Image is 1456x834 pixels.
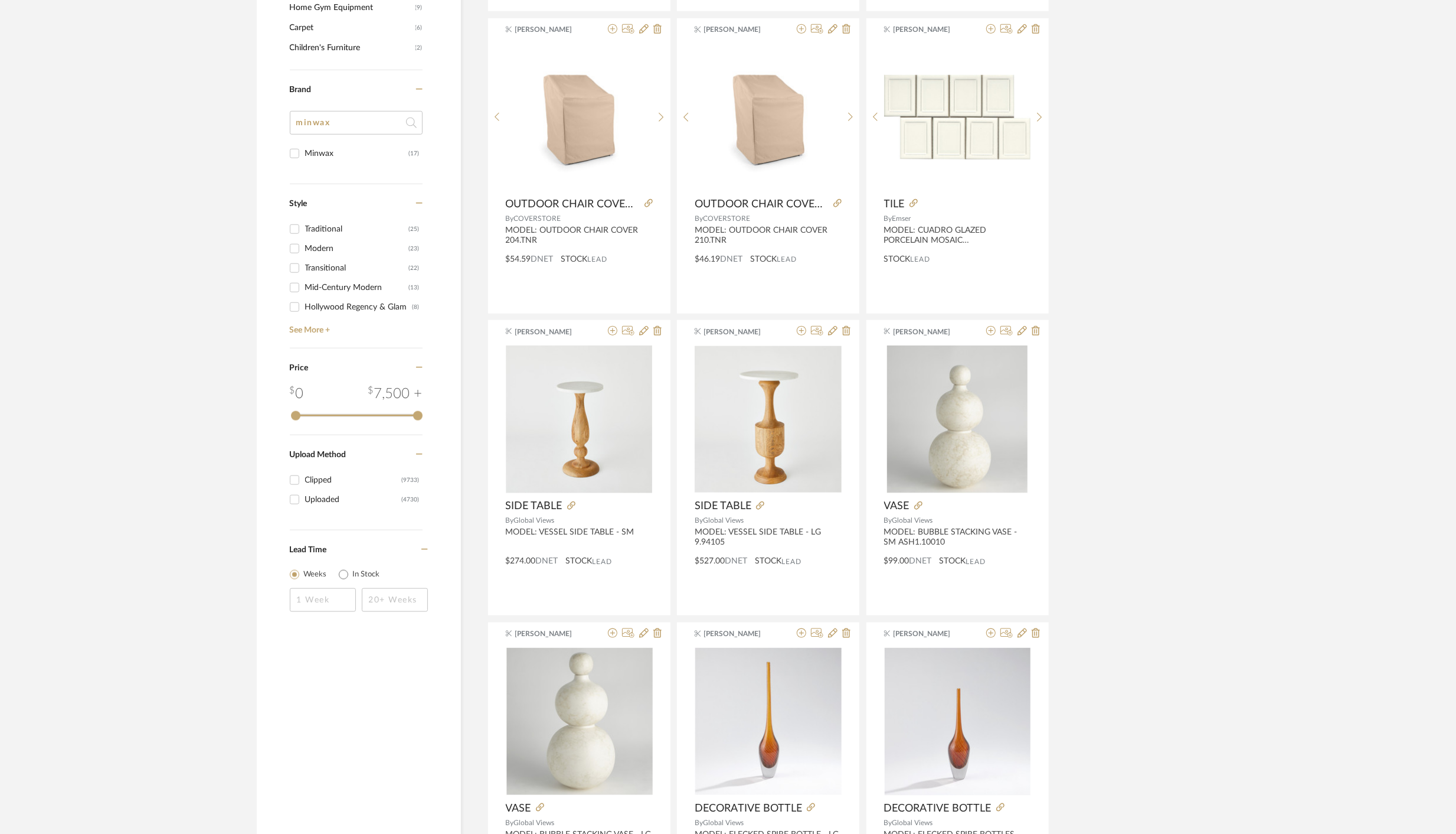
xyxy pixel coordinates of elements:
[515,327,589,337] span: [PERSON_NAME]
[287,317,423,335] a: See More +
[695,255,720,263] span: $46.19
[290,111,423,135] input: Search Brands
[514,819,555,826] span: Global Views
[893,327,967,337] span: [PERSON_NAME]
[506,527,653,548] div: MODEL: VESSEL SIDE TABLE - SM
[304,569,327,581] label: Weeks
[409,144,420,163] div: (17)
[305,278,409,297] div: Mid-Century Modern
[506,557,536,565] span: $274.00
[409,259,420,278] div: (22)
[884,253,911,266] span: STOCK
[750,253,777,266] span: STOCK
[884,557,909,565] span: $99.00
[884,527,1031,548] div: MODEL: BUBBLE STACKING VASE - SM ASH1.10010
[892,819,933,826] span: Global Views
[695,346,842,493] img: SIDE TABLE
[305,144,409,163] div: Minwax
[966,558,986,566] span: Lead
[506,802,531,815] span: VASE
[703,517,744,524] span: Global Views
[290,383,304,405] div: 0
[353,569,380,581] label: In Stock
[506,517,514,524] span: By
[515,628,589,639] span: [PERSON_NAME]
[720,255,742,263] span: DNET
[704,24,778,35] span: [PERSON_NAME]
[884,215,892,222] span: By
[703,819,744,826] span: Global Views
[368,383,423,405] div: 7,500 +
[402,471,420,490] div: (9733)
[695,527,842,548] div: MODEL: VESSEL SIDE TABLE - LG 9.94105
[290,588,356,612] input: 1 Week
[695,62,842,172] img: OUTDOOR CHAIR COVER (DINING CHAIR)
[703,215,750,222] span: COVERSTORE
[409,220,420,239] div: (25)
[566,555,593,568] span: STOCK
[402,490,420,509] div: (4730)
[725,557,747,565] span: DNET
[506,346,652,493] img: SIDE TABLE
[884,226,1031,246] div: MODEL: CUADRO GLAZED PORCELAIN MOSAIC W50CUAFRWH0914MOP
[884,198,905,211] span: TILE
[695,819,703,826] span: By
[305,220,409,239] div: Traditional
[884,802,992,815] span: DECORATIVE BOTTLE
[415,18,423,37] span: (6)
[884,75,1030,160] img: TILE
[362,588,428,612] input: 20+ Weeks
[305,298,413,317] div: Hollywood Regency & Glam
[695,226,842,246] div: MODEL: OUTDOOR CHAIR COVER 210.TNR
[506,500,562,513] span: SIDE TABLE
[506,648,653,795] img: VASE
[695,500,751,513] span: SIDE TABLE
[506,255,531,263] span: $54.59
[940,555,966,568] span: STOCK
[884,517,892,524] span: By
[290,451,346,459] span: Upload Method
[893,24,967,35] span: [PERSON_NAME]
[695,198,829,211] span: OUTDOOR CHAIR COVER (DINING CHAIR)
[755,555,781,568] span: STOCK
[781,558,801,566] span: Lead
[506,62,652,172] img: OUTDOOR CHAIR COVER (ARMLESS DINING CHAIR)
[695,215,703,222] span: By
[409,239,420,258] div: (23)
[506,226,653,246] div: MODEL: OUTDOOR CHAIR COVER 204.TNR
[911,255,931,263] span: Lead
[593,558,613,566] span: Lead
[506,215,514,222] span: By
[305,259,409,278] div: Transitional
[305,239,409,258] div: Modern
[290,200,307,208] span: Style
[704,327,778,337] span: [PERSON_NAME]
[536,557,558,565] span: DNET
[290,86,312,94] span: Brand
[695,557,725,565] span: $527.00
[409,278,420,297] div: (13)
[892,517,933,524] span: Global Views
[909,557,932,565] span: DNET
[695,517,703,524] span: By
[561,253,588,266] span: STOCK
[506,819,514,826] span: By
[514,215,561,222] span: COVERSTORE
[305,490,402,509] div: Uploaded
[290,18,413,38] span: Carpet
[290,38,413,58] span: Children's Furniture
[887,346,1028,493] img: VASE
[415,38,423,57] span: (2)
[704,628,778,639] span: [PERSON_NAME]
[884,500,909,513] span: VASE
[893,628,967,639] span: [PERSON_NAME]
[884,819,892,826] span: By
[413,298,420,317] div: (8)
[885,648,1030,796] img: DECORATIVE BOTTLE
[588,255,608,263] span: Lead
[515,24,589,35] span: [PERSON_NAME]
[695,648,842,795] img: DECORATIVE BOTTLE
[777,255,797,263] span: Lead
[892,215,911,222] span: Emser
[305,471,402,490] div: Clipped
